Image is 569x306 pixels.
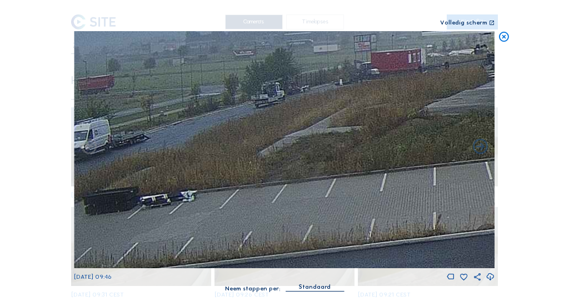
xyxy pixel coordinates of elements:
[74,31,495,268] img: Image
[74,273,112,280] span: [DATE] 09:46
[286,282,343,291] div: Standaard
[225,286,280,292] div: Neem stappen per:
[299,282,331,292] div: Standaard
[471,138,489,156] i: Back
[440,20,487,27] div: Volledig scherm
[80,138,98,156] i: Forward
